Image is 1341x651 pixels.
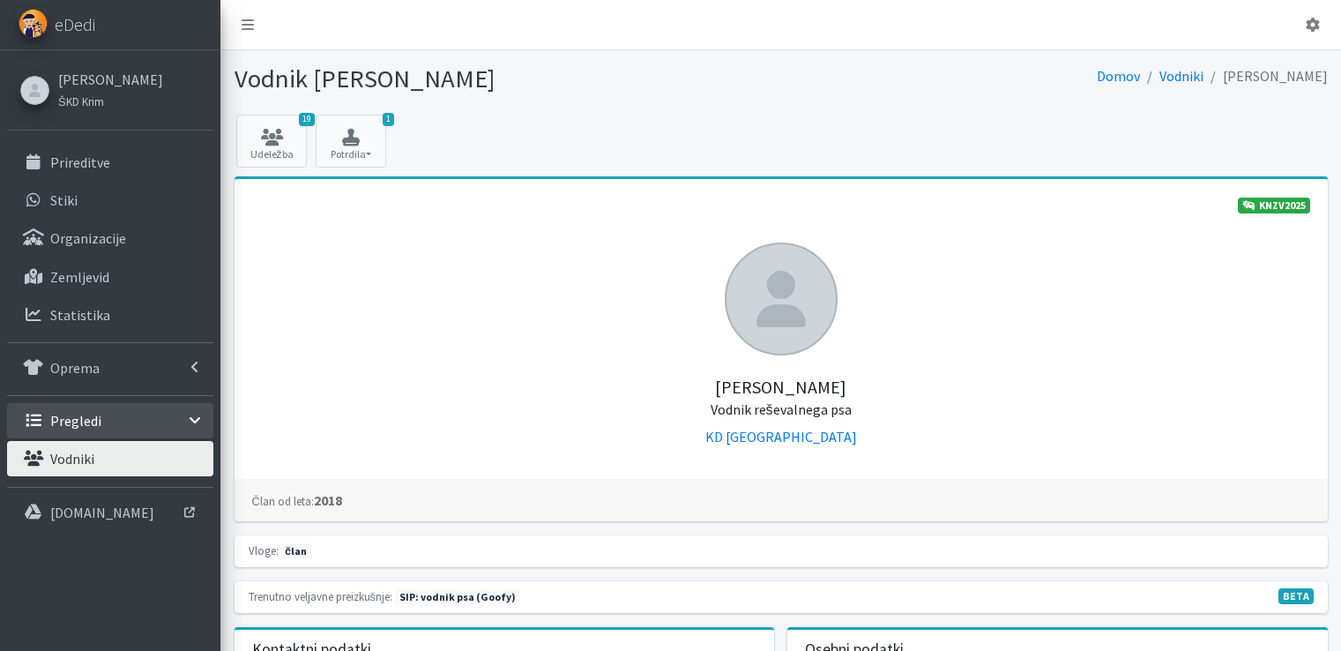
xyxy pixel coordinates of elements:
[7,297,213,333] a: Statistika
[316,115,386,168] button: 1 Potrdila
[1097,67,1140,85] a: Domov
[236,115,307,168] a: 19 Udeležba
[19,9,48,38] img: eDedi
[50,412,101,430] p: Pregledi
[1278,588,1314,604] span: V fazi razvoja
[50,306,110,324] p: Statistika
[58,69,163,90] a: [PERSON_NAME]
[7,221,213,256] a: Organizacije
[711,400,852,418] small: Vodnik reševalnega psa
[50,504,154,521] p: [DOMAIN_NAME]
[395,589,520,605] span: Naslednja preizkušnja: jesen 2025
[50,268,109,286] p: Zemljevid
[7,145,213,180] a: Prireditve
[58,94,104,108] small: ŠKD Krim
[55,11,95,38] span: eDedi
[235,64,775,94] h1: Vodnik [PERSON_NAME]
[281,543,311,559] span: član
[1238,198,1310,213] a: KNZV2025
[7,441,213,476] a: Vodniki
[252,355,1310,419] h5: [PERSON_NAME]
[50,450,94,468] p: Vodniki
[7,403,213,438] a: Pregledi
[705,428,857,445] a: KD [GEOGRAPHIC_DATA]
[50,191,78,209] p: Stiki
[50,153,110,171] p: Prireditve
[1203,64,1328,89] li: [PERSON_NAME]
[249,543,279,557] small: Vloge:
[7,259,213,295] a: Zemljevid
[58,90,163,111] a: ŠKD Krim
[252,491,342,509] strong: 2018
[7,495,213,530] a: [DOMAIN_NAME]
[383,113,394,126] span: 1
[1159,67,1203,85] a: Vodniki
[249,589,392,603] small: Trenutno veljavne preizkušnje:
[7,350,213,385] a: Oprema
[299,113,315,126] span: 19
[50,359,100,377] p: Oprema
[7,183,213,218] a: Stiki
[252,494,314,508] small: Član od leta:
[50,229,126,247] p: Organizacije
